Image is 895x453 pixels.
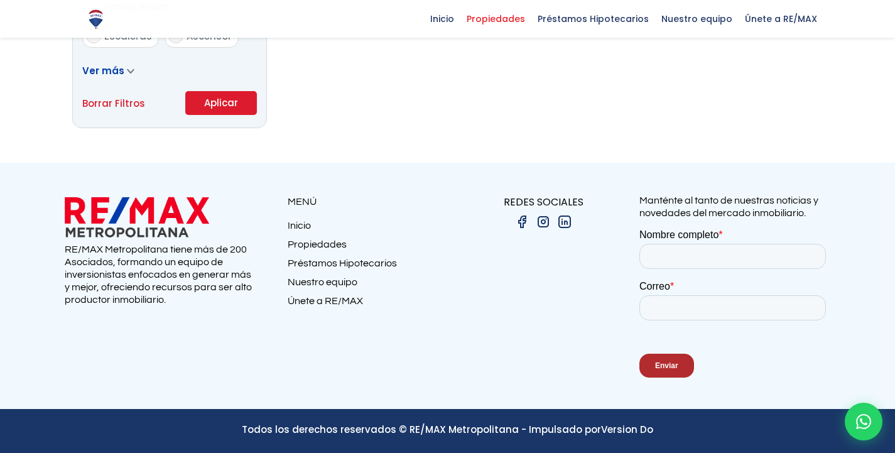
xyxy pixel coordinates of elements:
[655,9,739,28] span: Nuestro equipo
[288,295,448,314] a: Únete a RE/MAX
[531,9,655,28] span: Préstamos Hipotecarios
[639,229,831,400] iframe: Form 0
[288,238,448,257] a: Propiedades
[85,8,107,30] img: Logo de REMAX
[82,64,134,77] a: Ver más
[65,243,256,306] p: RE/MAX Metropolitana tiene más de 200 Asociados, formando un equipo de inversionistas enfocados e...
[82,64,124,77] span: Ver más
[460,9,531,28] span: Propiedades
[288,219,448,238] a: Inicio
[65,194,209,240] img: remax metropolitana logo
[536,214,551,229] img: instagram.png
[448,194,639,210] p: REDES SOCIALES
[185,91,257,115] button: Aplicar
[557,214,572,229] img: linkedin.png
[514,214,529,229] img: facebook.png
[601,423,653,436] a: Version Do
[82,96,145,111] a: Borrar Filtros
[288,194,448,210] p: MENÚ
[288,257,448,276] a: Préstamos Hipotecarios
[739,9,823,28] span: Únete a RE/MAX
[65,422,831,437] p: Todos los derechos reservados © RE/MAX Metropolitana - Impulsado por
[288,276,448,295] a: Nuestro equipo
[639,194,831,219] p: Manténte al tanto de nuestras noticias y novedades del mercado inmobiliario.
[424,9,460,28] span: Inicio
